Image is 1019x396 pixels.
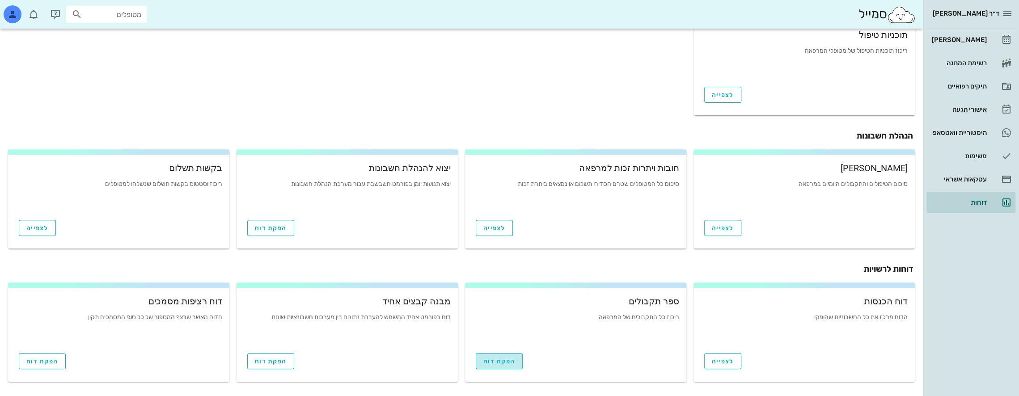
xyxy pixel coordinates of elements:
[15,164,222,173] div: בקשות תשלום
[15,297,222,306] div: דוח רציפות מסמכים
[858,5,916,24] div: סמייל
[933,9,999,17] span: ד״ר [PERSON_NAME]
[930,59,987,67] div: רשימת המתנה
[926,169,1015,190] a: עסקאות אשראי
[19,220,56,236] a: לצפייה
[930,129,987,136] div: היסטוריית וואטסאפ
[887,6,916,24] img: SmileCloud logo
[930,199,987,206] div: דוחות
[704,87,741,103] a: לצפייה
[10,130,913,142] h3: הנהלת חשבונות
[244,297,451,306] div: מבנה קבצים אחיד
[926,122,1015,143] a: היסטוריית וואטסאפ
[244,314,451,341] div: דוח בפורמט אחיד המשמש להעברת נתונים בין מערכות חשבונאיות שונות
[701,47,908,74] div: ריכוז תוכניות הטיפול של מטופלי המרפאה
[255,358,287,365] span: הפקת דוח
[926,99,1015,120] a: אישורי הגעה
[472,164,679,173] div: חובות ויתרות זכות למרפאה
[10,263,913,275] h3: דוחות לרשויות
[26,7,32,13] span: תג
[15,314,222,341] div: הדוח מאשר שרצף המספור של כל סוגי המסמכים תקין
[247,220,294,236] button: הפקת דוח
[483,224,505,232] span: לצפייה
[701,297,908,306] div: דוח הכנסות
[244,181,451,207] div: יצוא תנועות יומן בפורמט חשבשבת עבור מערכת הנהלת חשבונות
[701,164,908,173] div: [PERSON_NAME]
[19,353,66,369] button: הפקת דוח
[926,76,1015,97] a: תיקים רפואיים
[701,30,908,39] div: תוכניות טיפול
[930,36,987,43] div: [PERSON_NAME]
[483,358,515,365] span: הפקת דוח
[472,314,679,341] div: ריכוז כל התקבולים של המרפאה
[930,106,987,113] div: אישורי הגעה
[247,353,294,369] button: הפקת דוח
[930,83,987,90] div: תיקים רפואיים
[712,358,734,365] span: לצפייה
[476,220,513,236] a: לצפייה
[926,192,1015,213] a: דוחות
[926,145,1015,167] a: משימות
[472,181,679,207] div: סיכום כל המטופלים שטרם הסדירו תשלום או נמצאים ביתרת זכות
[712,91,734,99] span: לצפייה
[926,29,1015,51] a: [PERSON_NAME]
[701,181,908,207] div: סיכום הטיפולים והתקבולים היומיים במרפאה
[701,314,908,341] div: הדוח מרכז את כל החשבוניות שהופקו
[472,297,679,306] div: ספר תקבולים
[926,52,1015,74] a: רשימת המתנה
[26,224,48,232] span: לצפייה
[476,353,523,369] a: הפקת דוח
[704,353,741,369] a: לצפייה
[26,358,58,365] span: הפקת דוח
[704,220,741,236] a: לצפייה
[930,176,987,183] div: עסקאות אשראי
[255,224,287,232] span: הפקת דוח
[930,152,987,160] div: משימות
[15,181,222,207] div: ריכוז וסטטוס בקשות תשלום שנשלחו למטופלים
[244,164,451,173] div: יצוא להנהלת חשבונות
[712,224,734,232] span: לצפייה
